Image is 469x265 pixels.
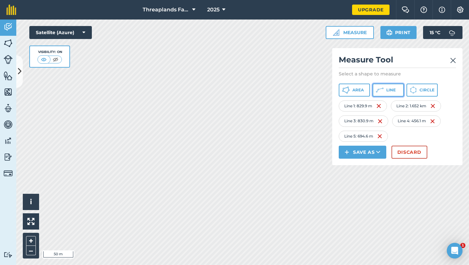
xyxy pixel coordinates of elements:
[430,26,440,39] span: 15 ° C
[339,131,388,142] div: Line 5 : 694.6 m
[423,26,462,39] button: 15 °C
[386,87,396,93] span: Line
[4,22,13,32] img: svg+xml;base64,PD94bWwgdmVyc2lvbj0iMS4wIiBlbmNvZGluZz0idXRmLTgiPz4KPCEtLSBHZW5lcmF0b3I6IEFkb2JlIE...
[4,120,13,129] img: svg+xml;base64,PD94bWwgdmVyc2lvbj0iMS4wIiBlbmNvZGluZz0idXRmLTgiPz4KPCEtLSBHZW5lcmF0b3I6IEFkb2JlIE...
[4,55,13,64] img: svg+xml;base64,PD94bWwgdmVyc2lvbj0iMS4wIiBlbmNvZGluZz0idXRmLTgiPz4KPCEtLSBHZW5lcmF0b3I6IEFkb2JlIE...
[339,55,456,68] h2: Measure Tool
[4,169,13,178] img: svg+xml;base64,PD94bWwgdmVyc2lvbj0iMS4wIiBlbmNvZGluZz0idXRmLTgiPz4KPCEtLSBHZW5lcmF0b3I6IEFkb2JlIE...
[373,84,404,97] button: Line
[446,26,459,39] img: svg+xml;base64,PD94bWwgdmVyc2lvbj0iMS4wIiBlbmNvZGluZz0idXRmLTgiPz4KPCEtLSBHZW5lcmF0b3I6IEFkb2JlIE...
[7,5,16,15] img: fieldmargin Logo
[4,87,13,97] img: svg+xml;base64,PHN2ZyB4bWxucz0iaHR0cDovL3d3dy53My5vcmcvMjAwMC9zdmciIHdpZHRoPSI1NiIgaGVpZ2h0PSI2MC...
[460,243,465,248] span: 1
[333,29,339,36] img: Ruler icon
[30,198,32,206] span: i
[377,132,382,140] img: svg+xml;base64,PHN2ZyB4bWxucz0iaHR0cDovL3d3dy53My5vcmcvMjAwMC9zdmciIHdpZHRoPSIxNiIgaGVpZ2h0PSIyNC...
[51,56,60,63] img: svg+xml;base64,PHN2ZyB4bWxucz0iaHR0cDovL3d3dy53My5vcmcvMjAwMC9zdmciIHdpZHRoPSI1MCIgaGVpZ2h0PSI0MC...
[392,115,441,126] div: Line 4 : 456.1 m
[339,84,370,97] button: Area
[26,246,36,255] button: –
[40,56,48,63] img: svg+xml;base64,PHN2ZyB4bWxucz0iaHR0cDovL3d3dy53My5vcmcvMjAwMC9zdmciIHdpZHRoPSI1MCIgaGVpZ2h0PSI0MC...
[391,100,441,112] div: Line 2 : 1.652 km
[406,84,438,97] button: Circle
[376,102,381,110] img: svg+xml;base64,PHN2ZyB4bWxucz0iaHR0cDovL3d3dy53My5vcmcvMjAwMC9zdmciIHdpZHRoPSIxNiIgaGVpZ2h0PSIyNC...
[456,7,464,13] img: A cog icon
[352,5,390,15] a: Upgrade
[4,136,13,146] img: svg+xml;base64,PD94bWwgdmVyc2lvbj0iMS4wIiBlbmNvZGluZz0idXRmLTgiPz4KPCEtLSBHZW5lcmF0b3I6IEFkb2JlIE...
[339,100,387,112] div: Line 1 : 829.9 m
[26,236,36,246] button: +
[4,152,13,162] img: svg+xml;base64,PD94bWwgdmVyc2lvbj0iMS4wIiBlbmNvZGluZz0idXRmLTgiPz4KPCEtLSBHZW5lcmF0b3I6IEFkb2JlIE...
[23,194,39,210] button: i
[439,6,445,14] img: svg+xml;base64,PHN2ZyB4bWxucz0iaHR0cDovL3d3dy53My5vcmcvMjAwMC9zdmciIHdpZHRoPSIxNyIgaGVpZ2h0PSIxNy...
[420,7,428,13] img: A question mark icon
[326,26,374,39] button: Measure
[447,243,462,258] div: Open Intercom Messenger
[386,29,392,36] img: svg+xml;base64,PHN2ZyB4bWxucz0iaHR0cDovL3d3dy53My5vcmcvMjAwMC9zdmciIHdpZHRoPSIxOSIgaGVpZ2h0PSIyNC...
[207,6,220,14] span: 2025
[27,218,35,225] img: Four arrows, one pointing top left, one top right, one bottom right and the last bottom left
[419,87,434,93] span: Circle
[377,117,383,125] img: svg+xml;base64,PHN2ZyB4bWxucz0iaHR0cDovL3d3dy53My5vcmcvMjAwMC9zdmciIHdpZHRoPSIxNiIgaGVpZ2h0PSIyNC...
[450,57,456,64] img: svg+xml;base64,PHN2ZyB4bWxucz0iaHR0cDovL3d3dy53My5vcmcvMjAwMC9zdmciIHdpZHRoPSIyMiIgaGVpZ2h0PSIzMC...
[339,115,388,126] div: Line 3 : 830.9 m
[4,71,13,81] img: svg+xml;base64,PHN2ZyB4bWxucz0iaHR0cDovL3d3dy53My5vcmcvMjAwMC9zdmciIHdpZHRoPSI1NiIgaGVpZ2h0PSI2MC...
[339,146,386,159] button: Save as
[352,87,364,93] span: Area
[380,26,417,39] button: Print
[391,146,427,159] button: Discard
[4,252,13,258] img: svg+xml;base64,PD94bWwgdmVyc2lvbj0iMS4wIiBlbmNvZGluZz0idXRmLTgiPz4KPCEtLSBHZW5lcmF0b3I6IEFkb2JlIE...
[345,148,349,156] img: svg+xml;base64,PHN2ZyB4bWxucz0iaHR0cDovL3d3dy53My5vcmcvMjAwMC9zdmciIHdpZHRoPSIxNCIgaGVpZ2h0PSIyNC...
[37,49,62,55] div: Visibility: On
[29,26,92,39] button: Satellite (Azure)
[402,7,409,13] img: Two speech bubbles overlapping with the left bubble in the forefront
[4,103,13,113] img: svg+xml;base64,PD94bWwgdmVyc2lvbj0iMS4wIiBlbmNvZGluZz0idXRmLTgiPz4KPCEtLSBHZW5lcmF0b3I6IEFkb2JlIE...
[430,117,435,125] img: svg+xml;base64,PHN2ZyB4bWxucz0iaHR0cDovL3d3dy53My5vcmcvMjAwMC9zdmciIHdpZHRoPSIxNiIgaGVpZ2h0PSIyNC...
[4,38,13,48] img: svg+xml;base64,PHN2ZyB4bWxucz0iaHR0cDovL3d3dy53My5vcmcvMjAwMC9zdmciIHdpZHRoPSI1NiIgaGVpZ2h0PSI2MC...
[430,102,435,110] img: svg+xml;base64,PHN2ZyB4bWxucz0iaHR0cDovL3d3dy53My5vcmcvMjAwMC9zdmciIHdpZHRoPSIxNiIgaGVpZ2h0PSIyNC...
[143,6,190,14] span: Threaplands Farm
[339,71,456,77] p: Select a shape to measure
